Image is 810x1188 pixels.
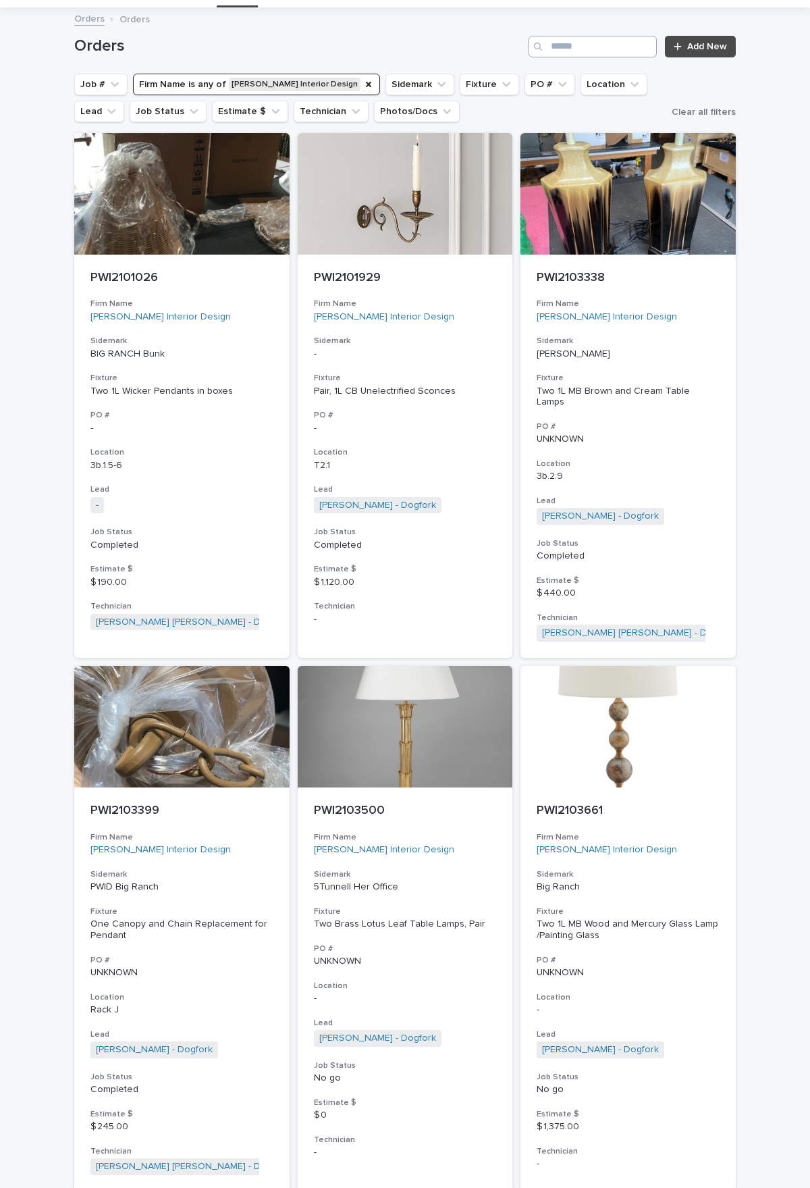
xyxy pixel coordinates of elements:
a: [PERSON_NAME] - Dogfork [542,511,659,522]
span: Clear all filters [672,107,736,117]
h3: PO # [537,421,720,432]
h3: Fixture [537,373,720,384]
button: Job Status [130,101,207,122]
button: PO # [524,74,575,95]
h3: Technician [537,1146,720,1157]
h3: Estimate $ [90,1109,273,1120]
p: PWID Big Ranch [90,881,273,893]
a: [PERSON_NAME] Interior Design [90,844,231,856]
a: Orders [74,10,105,26]
h3: Lead [314,1018,497,1029]
p: UNKNOWN [90,967,273,979]
h3: Fixture [537,906,720,917]
button: Location [580,74,647,95]
h3: Fixture [314,373,497,384]
h3: PO # [90,955,273,966]
a: [PERSON_NAME] Interior Design [537,311,677,323]
h3: PO # [314,410,497,421]
div: Pair, 1L CB Unelectrified Sconces [314,386,497,397]
a: PWI2103338Firm Name[PERSON_NAME] Interior Design Sidemark[PERSON_NAME]FixtureTwo 1L MB Brown and ... [520,133,736,658]
p: Completed [90,540,273,551]
button: Fixture [460,74,519,95]
h3: Fixture [314,906,497,917]
p: PWI2103399 [90,804,273,819]
p: UNKNOWN [314,956,497,967]
h3: Job Status [537,1072,720,1083]
h3: Sidemark [314,336,497,346]
a: [PERSON_NAME] - Dogfork [96,1044,213,1056]
p: 3b.2.9 [537,471,720,482]
p: No go [314,1073,497,1084]
h3: Job Status [314,1060,497,1071]
p: 5Tunnell Her Office [314,881,497,893]
p: UNKNOWN [537,967,720,979]
h3: Lead [537,496,720,507]
h3: Estimate $ [537,575,720,586]
p: PWI2103338 [537,271,720,286]
h3: Location [537,459,720,469]
p: BIG RANCH Bunk [90,348,273,360]
h3: Firm Name [90,299,273,309]
p: Completed [314,540,497,551]
h3: Firm Name [314,832,497,843]
p: $ 1,120.00 [314,577,497,588]
h3: Fixture [90,906,273,917]
h3: Technician [314,1135,497,1145]
h3: Technician [90,601,273,612]
p: Completed [90,1084,273,1095]
button: Clear all filters [666,102,736,122]
h3: Lead [90,484,273,495]
h3: Location [90,447,273,458]
h3: Sidemark [314,869,497,880]
a: [PERSON_NAME] - Dogfork [319,500,436,511]
h3: PO # [314,944,497,954]
button: Estimate $ [212,101,288,122]
p: 3b.1.5-6 [90,460,273,471]
h3: Sidemark [90,869,273,880]
h3: Location [314,447,497,458]
p: PWI2103661 [537,804,720,819]
h3: PO # [537,955,720,966]
a: [PERSON_NAME] Interior Design [537,844,677,856]
h3: Firm Name [314,299,497,309]
h3: Estimate $ [537,1109,720,1120]
p: - [314,423,497,434]
h3: Job Status [314,527,497,538]
input: Search [529,36,657,57]
h3: Job Status [537,538,720,549]
h3: Job Status [90,527,273,538]
h3: Estimate $ [314,1097,497,1108]
a: [PERSON_NAME] [PERSON_NAME] - Dogfork - Technician [542,627,789,639]
h3: Lead [537,1029,720,1040]
p: $ 245.00 [90,1121,273,1133]
p: Orders [119,11,150,26]
p: - [537,1004,720,1016]
p: $ 0 [314,1110,497,1121]
p: $ 1,375.00 [537,1121,720,1133]
button: Sidemark [385,74,454,95]
button: Photos/Docs [374,101,460,122]
h3: Fixture [90,373,273,384]
a: PWI2101929Firm Name[PERSON_NAME] Interior Design Sidemark-FixturePair, 1L CB Unelectrified Sconce... [298,133,513,658]
h3: Firm Name [90,832,273,843]
button: Lead [74,101,124,122]
span: Add New [687,42,727,51]
h3: Lead [90,1029,273,1040]
h3: Sidemark [90,336,273,346]
a: [PERSON_NAME] Interior Design [90,311,231,323]
p: PWI2103500 [314,804,497,819]
h3: PO # [90,410,273,421]
a: [PERSON_NAME] [PERSON_NAME] - Dogfork - Technician [96,617,343,628]
a: Add New [665,36,736,57]
h3: Sidemark [537,869,720,880]
a: [PERSON_NAME] - Dogfork [319,1033,436,1044]
p: - [314,993,497,1004]
div: Two 1L Wicker Pendants in boxes [90,386,273,397]
h3: Firm Name [537,299,720,309]
p: UNKNOWN [537,434,720,445]
h3: Job Status [90,1072,273,1083]
h3: Location [314,981,497,991]
a: [PERSON_NAME] - Dogfork [542,1044,659,1056]
h3: Location [537,992,720,1003]
h3: Estimate $ [90,564,273,575]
